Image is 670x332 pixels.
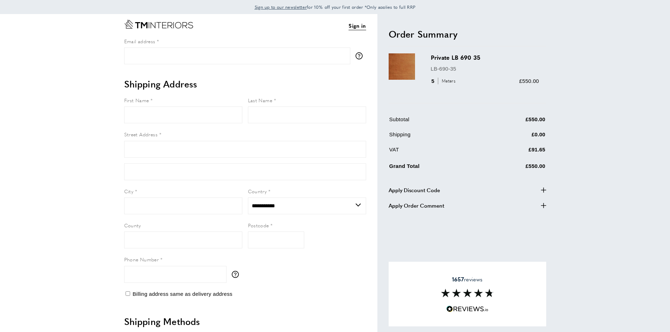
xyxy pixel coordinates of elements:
[484,145,545,159] td: £91.65
[133,291,232,297] span: Billing address same as delivery address
[248,188,267,195] span: Country
[248,222,269,229] span: Postcode
[484,161,545,176] td: £550.00
[124,97,149,104] span: First Name
[389,145,484,159] td: VAT
[255,4,307,10] span: Sign up to our newsletter
[389,201,444,210] span: Apply Order Comment
[126,291,130,296] input: Billing address same as delivery address
[124,38,155,45] span: Email address
[389,28,546,40] h2: Order Summary
[438,78,457,84] span: Meters
[248,97,273,104] span: Last Name
[124,188,134,195] span: City
[349,21,366,30] a: Sign in
[484,130,545,144] td: £0.00
[124,222,141,229] span: County
[389,130,484,144] td: Shipping
[389,115,484,129] td: Subtotal
[484,115,545,129] td: £550.00
[389,161,484,176] td: Grand Total
[389,53,415,80] img: Private LB 690 35
[255,4,307,11] a: Sign up to our newsletter
[124,78,366,90] h2: Shipping Address
[124,131,158,138] span: Street Address
[356,52,366,59] button: More information
[389,186,440,194] span: Apply Discount Code
[446,306,489,312] img: Reviews.io 5 stars
[255,4,416,10] span: for 10% off your first order *Only applies to full RRP
[431,53,539,61] h3: Private LB 690 35
[431,77,458,85] div: 5
[441,289,494,297] img: Reviews section
[124,256,159,263] span: Phone Number
[232,271,242,278] button: More information
[452,275,464,283] strong: 1657
[519,78,539,84] span: £550.00
[124,20,193,29] a: Go to Home page
[452,276,483,283] span: reviews
[124,315,366,328] h2: Shipping Methods
[431,65,539,73] p: LB-690-35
